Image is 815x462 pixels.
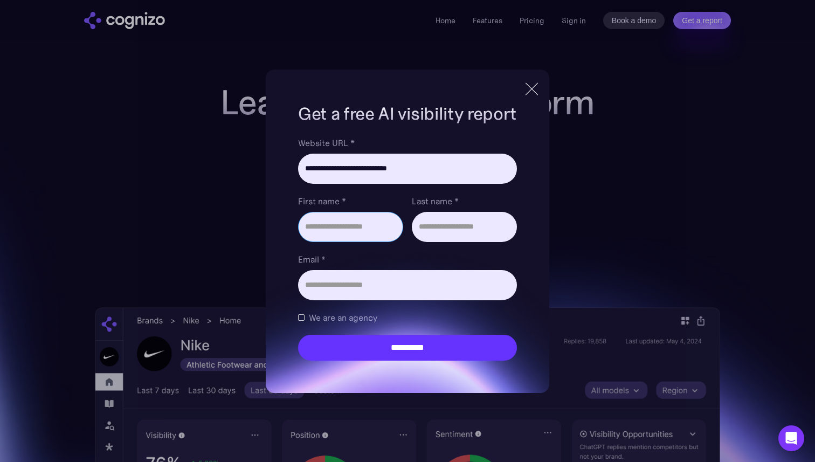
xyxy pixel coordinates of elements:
[298,136,517,361] form: Brand Report Form
[778,425,804,451] div: Open Intercom Messenger
[298,102,517,126] h1: Get a free AI visibility report
[298,136,517,149] label: Website URL *
[298,253,517,266] label: Email *
[298,195,403,208] label: First name *
[309,311,377,324] span: We are an agency
[412,195,517,208] label: Last name *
